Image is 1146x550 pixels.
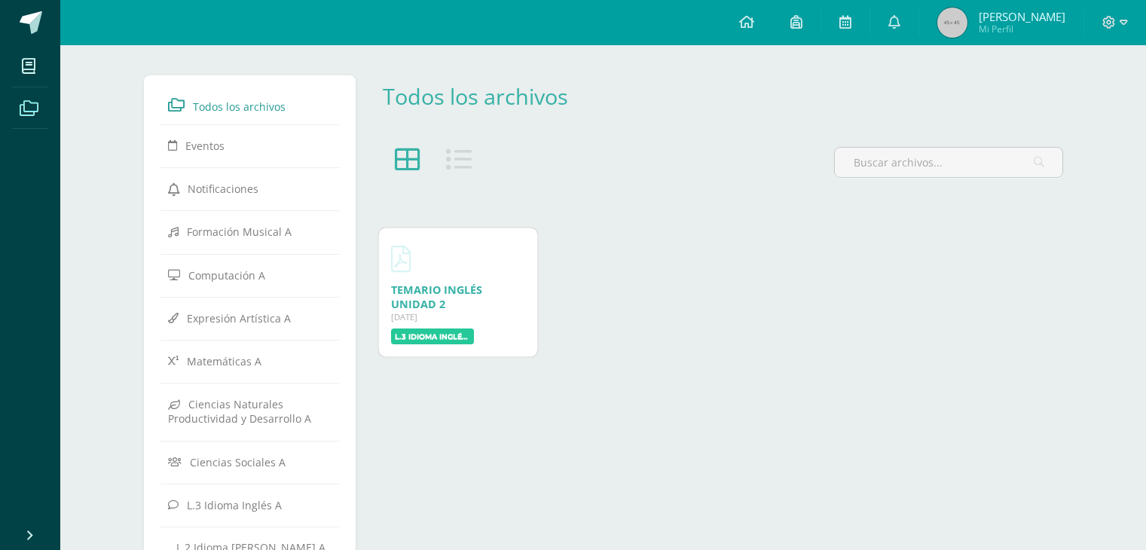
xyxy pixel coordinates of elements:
a: TEMARIO INGLÉS UNIDAD 2 [391,283,482,311]
div: Todos los archivos [383,81,591,111]
span: Ciencias Sociales A [190,455,286,469]
span: Ciencias Naturales Productividad y Desarrollo A [168,397,311,426]
a: Eventos [168,132,332,159]
span: Todos los archivos [193,99,286,114]
a: Notificaciones [168,175,332,202]
span: Formación Musical A [187,225,292,239]
a: Ciencias Sociales A [168,448,332,475]
input: Buscar archivos... [835,148,1062,177]
span: Computación A [188,267,265,282]
a: Matemáticas A [168,347,332,374]
a: Todos los archivos [383,81,568,111]
span: Notificaciones [188,182,258,196]
span: L.3 Idioma Inglés A [187,498,282,512]
a: Descargar TEMARIO INGLÉS UNIDAD 2.pdf [391,240,411,277]
a: Todos los archivos [168,91,332,118]
label: L.3 Idioma Inglés A [391,328,474,344]
span: [PERSON_NAME] [979,9,1065,24]
a: Formación Musical A [168,218,332,245]
a: L.3 Idioma Inglés A [168,491,332,518]
span: Matemáticas A [187,354,261,368]
a: Ciencias Naturales Productividad y Desarrollo A [168,390,332,432]
span: Mi Perfil [979,23,1065,35]
div: Descargar TEMARIO INGLÉS UNIDAD 2.pdf [391,283,525,311]
div: [DATE] [391,311,525,322]
span: Expresión Artística A [187,311,291,325]
img: 45x45 [937,8,967,38]
span: Eventos [185,139,225,153]
a: Expresión Artística A [168,304,332,332]
a: Computación A [168,261,332,289]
